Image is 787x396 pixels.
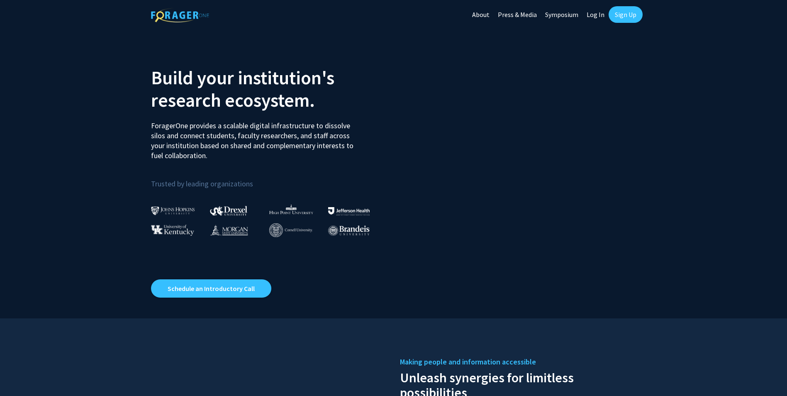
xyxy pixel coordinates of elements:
p: Trusted by leading organizations [151,167,387,190]
img: Brandeis University [328,225,370,236]
img: Johns Hopkins University [151,206,195,215]
a: Opens in a new tab [151,279,271,298]
img: University of Kentucky [151,225,194,236]
h5: Making people and information accessible [400,356,636,368]
img: Morgan State University [210,225,248,235]
a: Sign Up [609,6,643,23]
h2: Build your institution's research ecosystem. [151,66,387,111]
img: Cornell University [269,223,312,237]
img: High Point University [269,204,313,214]
p: ForagerOne provides a scalable digital infrastructure to dissolve silos and connect students, fac... [151,115,359,161]
img: Thomas Jefferson University [328,207,370,215]
img: ForagerOne Logo [151,8,209,22]
img: Drexel University [210,206,247,215]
